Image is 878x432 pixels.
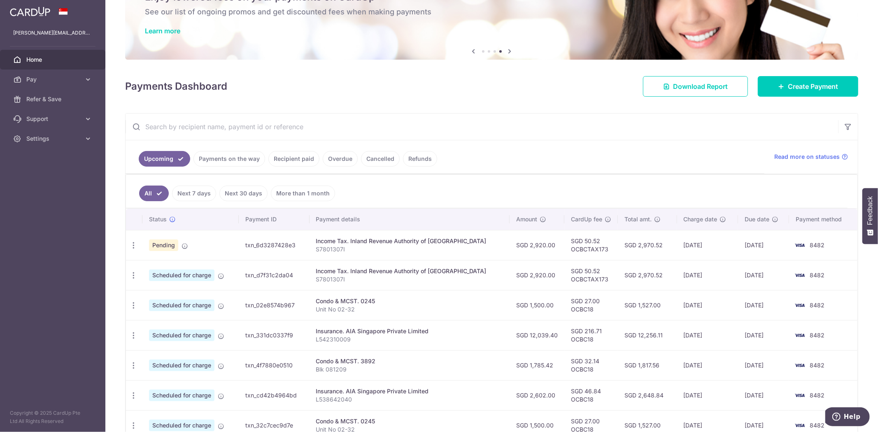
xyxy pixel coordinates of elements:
[788,81,838,91] span: Create Payment
[316,275,503,283] p: S7801307I
[149,215,167,223] span: Status
[149,239,178,251] span: Pending
[792,270,808,280] img: Bank Card
[149,300,214,311] span: Scheduled for charge
[310,209,510,230] th: Payment details
[774,153,848,161] a: Read more on statuses
[239,290,309,320] td: txn_02e8574b967
[316,395,503,404] p: L538642040
[149,360,214,371] span: Scheduled for charge
[810,422,824,429] span: 8482
[564,260,618,290] td: SGD 50.52 OCBCTAX173
[316,365,503,374] p: Blk 081209
[323,151,358,167] a: Overdue
[810,362,824,369] span: 8482
[738,320,789,350] td: [DATE]
[866,196,874,225] span: Feedback
[618,380,677,410] td: SGD 2,648.84
[316,297,503,305] div: Condo & MCST. 0245
[862,188,878,244] button: Feedback - Show survey
[774,153,840,161] span: Read more on statuses
[149,420,214,431] span: Scheduled for charge
[564,230,618,260] td: SGD 50.52 OCBCTAX173
[13,29,92,37] p: [PERSON_NAME][EMAIL_ADDRESS][DOMAIN_NAME]
[316,417,503,425] div: Condo & MCST. 0245
[316,327,503,335] div: Insurance. AIA Singapore Private Limited
[149,390,214,401] span: Scheduled for charge
[26,95,81,103] span: Refer & Save
[738,350,789,380] td: [DATE]
[510,290,564,320] td: SGD 1,500.00
[745,215,769,223] span: Due date
[239,260,309,290] td: txn_d7f31c2da04
[810,392,824,399] span: 8482
[193,151,265,167] a: Payments on the way
[516,215,537,223] span: Amount
[316,245,503,253] p: S7801307I
[677,260,738,290] td: [DATE]
[643,76,748,97] a: Download Report
[792,420,808,430] img: Bank Card
[618,290,677,320] td: SGD 1,527.00
[564,380,618,410] td: SGD 46.84 OCBC18
[810,302,824,309] span: 8482
[316,237,503,245] div: Income Tax. Inland Revenue Authority of [GEOGRAPHIC_DATA]
[825,407,870,428] iframe: Opens a widget where you can find more information
[316,267,503,275] div: Income Tax. Inland Revenue Authority of [GEOGRAPHIC_DATA]
[316,357,503,365] div: Condo & MCST. 3892
[271,186,335,201] a: More than 1 month
[677,290,738,320] td: [DATE]
[149,269,214,281] span: Scheduled for charge
[758,76,858,97] a: Create Payment
[316,335,503,344] p: L542310009
[810,242,824,249] span: 8482
[810,332,824,339] span: 8482
[510,320,564,350] td: SGD 12,039.40
[677,230,738,260] td: [DATE]
[792,330,808,340] img: Bank Card
[738,380,789,410] td: [DATE]
[145,7,838,17] h6: See our list of ongoing promos and get discounted fees when making payments
[510,260,564,290] td: SGD 2,920.00
[624,215,652,223] span: Total amt.
[139,186,169,201] a: All
[26,56,81,64] span: Home
[677,320,738,350] td: [DATE]
[618,230,677,260] td: SGD 2,970.52
[510,230,564,260] td: SGD 2,920.00
[677,350,738,380] td: [DATE]
[139,151,190,167] a: Upcoming
[738,290,789,320] td: [DATE]
[172,186,216,201] a: Next 7 days
[564,320,618,350] td: SGD 216.71 OCBC18
[673,81,728,91] span: Download Report
[26,135,81,143] span: Settings
[618,320,677,350] td: SGD 12,256.11
[510,350,564,380] td: SGD 1,785.42
[145,27,180,35] a: Learn more
[219,186,268,201] a: Next 30 days
[684,215,717,223] span: Charge date
[125,79,227,94] h4: Payments Dashboard
[403,151,437,167] a: Refunds
[738,230,789,260] td: [DATE]
[564,350,618,380] td: SGD 32.14 OCBC18
[510,380,564,410] td: SGD 2,602.00
[792,240,808,250] img: Bank Card
[239,380,309,410] td: txn_cd42b4964bd
[361,151,400,167] a: Cancelled
[26,75,81,84] span: Pay
[239,209,309,230] th: Payment ID
[239,320,309,350] td: txn_331dc0337f9
[792,360,808,370] img: Bank Card
[618,260,677,290] td: SGD 2,970.52
[10,7,50,16] img: CardUp
[316,387,503,395] div: Insurance. AIA Singapore Private Limited
[564,290,618,320] td: SGD 27.00 OCBC18
[789,209,857,230] th: Payment method
[738,260,789,290] td: [DATE]
[792,390,808,400] img: Bank Card
[677,380,738,410] td: [DATE]
[316,305,503,314] p: Unit No 02-32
